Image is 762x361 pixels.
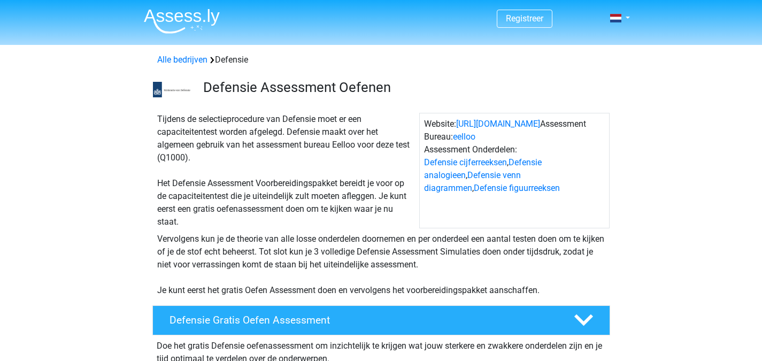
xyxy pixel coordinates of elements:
[148,305,614,335] a: Defensie Gratis Oefen Assessment
[424,157,542,180] a: Defensie analogieen
[474,183,560,193] a: Defensie figuurreeksen
[453,132,475,142] a: eelloo
[153,53,610,66] div: Defensie
[456,119,540,129] a: [URL][DOMAIN_NAME]
[153,113,419,228] div: Tijdens de selectieprocedure van Defensie moet er een capaciteitentest worden afgelegd. Defensie ...
[170,314,557,326] h4: Defensie Gratis Oefen Assessment
[424,170,521,193] a: Defensie venn diagrammen
[203,79,602,96] h3: Defensie Assessment Oefenen
[153,233,610,297] div: Vervolgens kun je de theorie van alle losse onderdelen doornemen en per onderdeel een aantal test...
[424,157,507,167] a: Defensie cijferreeksen
[419,113,610,228] div: Website: Assessment Bureau: Assessment Onderdelen: , , ,
[506,13,543,24] a: Registreer
[157,55,207,65] a: Alle bedrijven
[144,9,220,34] img: Assessly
